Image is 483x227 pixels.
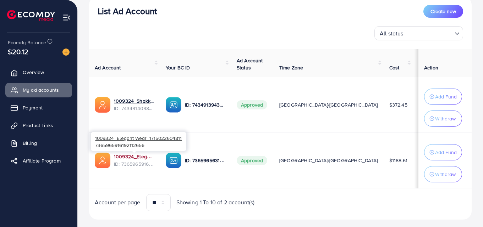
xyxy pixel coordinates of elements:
[185,156,225,165] p: ID: 7365965631474204673
[23,104,43,111] span: Payment
[23,69,44,76] span: Overview
[279,157,378,164] span: [GEOGRAPHIC_DATA]/[GEOGRAPHIC_DATA]
[406,27,452,39] input: Search for option
[5,83,72,97] a: My ad accounts
[5,154,72,168] a: Affiliate Program
[114,153,154,160] a: 1009324_Elegant Wear_1715022604811
[435,148,457,157] p: Add Fund
[424,64,438,71] span: Action
[279,64,303,71] span: Time Zone
[114,160,154,168] span: ID: 7365965916192112656
[424,110,462,127] button: Withdraw
[279,101,378,108] span: [GEOGRAPHIC_DATA]/[GEOGRAPHIC_DATA]
[389,157,407,164] span: $1188.61
[95,135,182,141] span: 1009324_Elegant Wear_1715022604811
[23,157,61,164] span: Affiliate Program
[166,97,181,113] img: ic-ba-acc.ded83a64.svg
[95,97,110,113] img: ic-ads-acc.e4c84228.svg
[23,86,59,93] span: My ad accounts
[435,114,456,123] p: Withdraw
[95,198,141,206] span: Account per page
[5,65,72,79] a: Overview
[5,136,72,150] a: Billing
[435,92,457,101] p: Add Fund
[185,101,225,109] p: ID: 7434913943245914129
[166,153,181,168] img: ic-ba-acc.ded83a64.svg
[5,101,72,115] a: Payment
[7,10,55,21] img: logo
[435,170,456,178] p: Withdraw
[23,122,53,129] span: Product Links
[95,153,110,168] img: ic-ads-acc.e4c84228.svg
[389,64,400,71] span: Cost
[237,57,263,71] span: Ad Account Status
[8,46,28,57] span: $20.12
[237,156,267,165] span: Approved
[378,28,405,39] span: All status
[424,166,462,182] button: Withdraw
[62,49,70,56] img: image
[62,13,71,22] img: menu
[424,144,462,160] button: Add Fund
[114,97,154,104] a: 1009324_Shakka_1731075849517
[23,140,37,147] span: Billing
[374,26,463,40] div: Search for option
[424,89,462,105] button: Add Fund
[95,64,121,71] span: Ad Account
[98,6,157,16] h3: List Ad Account
[423,5,463,18] button: Create new
[453,195,478,222] iframe: Chat
[114,105,154,112] span: ID: 7434914098950799361
[5,118,72,132] a: Product Links
[91,132,186,151] div: 7365965916192112656
[176,198,255,206] span: Showing 1 To 10 of 2 account(s)
[166,64,190,71] span: Your BC ID
[430,8,456,15] span: Create new
[389,101,407,108] span: $372.45
[8,39,46,46] span: Ecomdy Balance
[237,100,267,109] span: Approved
[114,97,154,112] div: <span class='underline'>1009324_Shakka_1731075849517</span></br>7434914098950799361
